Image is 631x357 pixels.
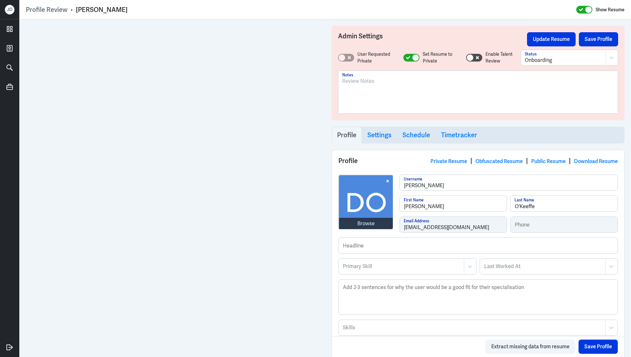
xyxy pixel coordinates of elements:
h3: Schedule [402,131,430,139]
label: Show Resume [596,5,625,14]
a: Private Resume [430,158,467,165]
div: J D [5,5,14,14]
div: Profile [332,150,624,171]
h3: Admin Settings [338,32,527,46]
input: Last Name [511,196,617,211]
div: | | | [430,156,618,166]
div: [PERSON_NAME] [76,5,127,14]
button: Save Profile [579,340,618,354]
input: Phone [511,217,617,232]
a: Public Resume [531,158,566,165]
input: Username [400,175,617,190]
p: › [68,5,76,14]
button: Extract missing data from resume [485,340,575,354]
input: Headline [339,238,617,253]
h3: Settings [367,131,391,139]
h3: Profile [337,131,356,139]
input: Email Address [400,217,507,232]
div: Browse [357,220,375,227]
button: Save Profile [579,32,618,46]
a: Profile Review [26,5,68,14]
button: Update Resume [527,32,576,46]
label: Set Resume to Private [423,51,460,64]
a: Obfuscated Resume [476,158,523,165]
h3: Timetracker [441,131,477,139]
a: Download Resume [574,158,618,165]
label: Enable Talent Review [485,51,521,64]
label: User Requested Private [357,51,397,64]
img: avatar.jpg [339,175,393,229]
iframe: https://ppcdn.hiredigital.com/register/721df1d6/resumes/591175212/Damian-OKeeffe_Resume.pdf?Expir... [26,26,319,351]
input: First Name [400,196,507,211]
